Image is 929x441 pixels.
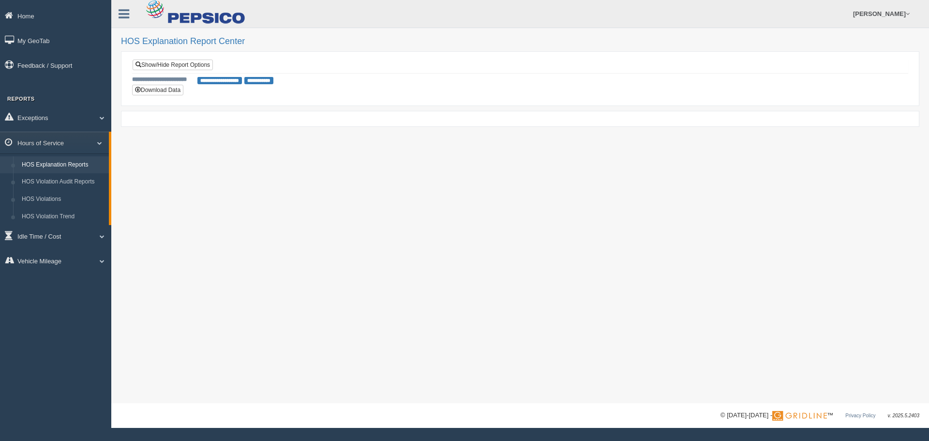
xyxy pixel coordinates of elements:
[121,37,919,46] h2: HOS Explanation Report Center
[17,156,109,174] a: HOS Explanation Reports
[888,413,919,418] span: v. 2025.5.2403
[772,411,827,421] img: Gridline
[17,191,109,208] a: HOS Violations
[17,173,109,191] a: HOS Violation Audit Reports
[132,85,183,95] button: Download Data
[720,411,919,421] div: © [DATE]-[DATE] - ™
[845,413,875,418] a: Privacy Policy
[17,208,109,226] a: HOS Violation Trend
[133,60,213,70] a: Show/Hide Report Options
